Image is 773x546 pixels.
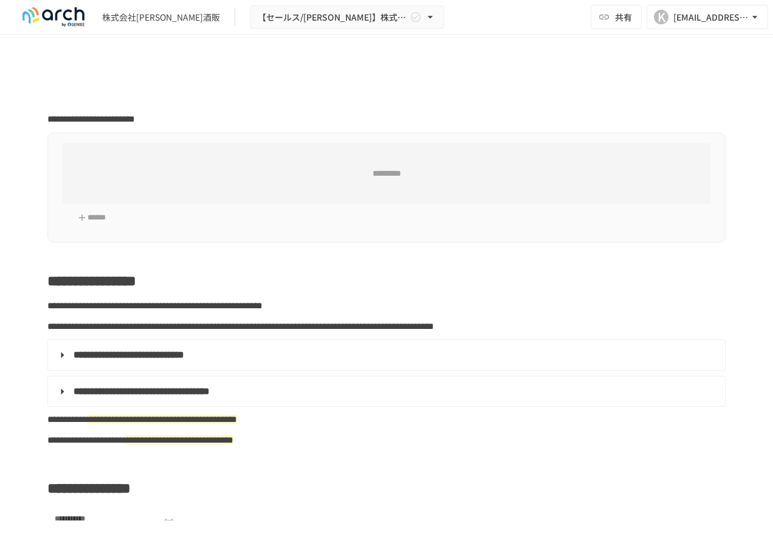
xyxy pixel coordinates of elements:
[258,10,407,25] span: 【セールス/[PERSON_NAME]】株式会社[PERSON_NAME]酒販様_初期設定サポート
[102,11,220,24] div: 株式会社[PERSON_NAME]酒販
[250,5,444,29] button: 【セールス/[PERSON_NAME]】株式会社[PERSON_NAME]酒販様_初期設定サポート
[647,5,768,29] button: K[EMAIL_ADDRESS][DOMAIN_NAME]
[15,7,92,27] img: logo-default@2x-9cf2c760.svg
[654,10,668,24] div: K
[673,10,749,25] div: [EMAIL_ADDRESS][DOMAIN_NAME]
[615,10,632,24] span: 共有
[591,5,642,29] button: 共有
